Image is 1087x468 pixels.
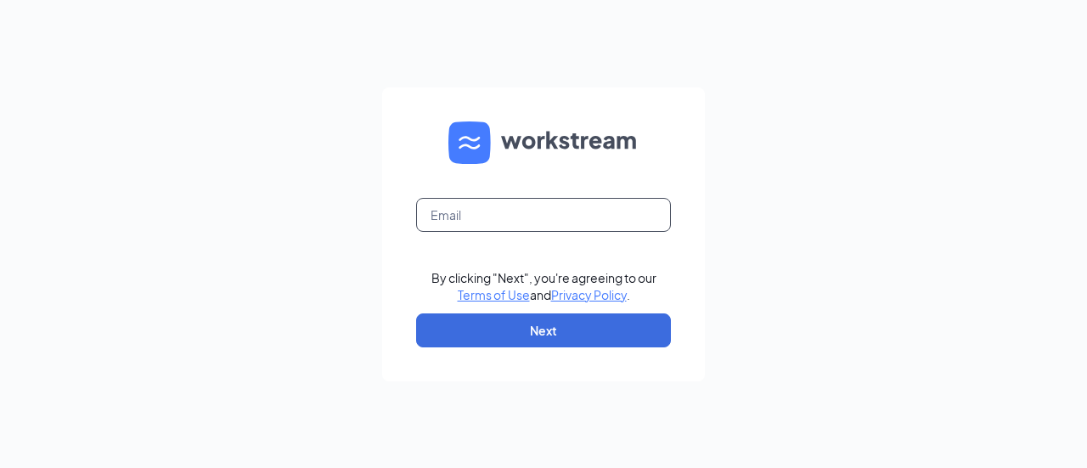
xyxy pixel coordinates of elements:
[551,287,627,302] a: Privacy Policy
[458,287,530,302] a: Terms of Use
[448,121,639,164] img: WS logo and Workstream text
[416,198,671,232] input: Email
[416,313,671,347] button: Next
[431,269,656,303] div: By clicking "Next", you're agreeing to our and .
